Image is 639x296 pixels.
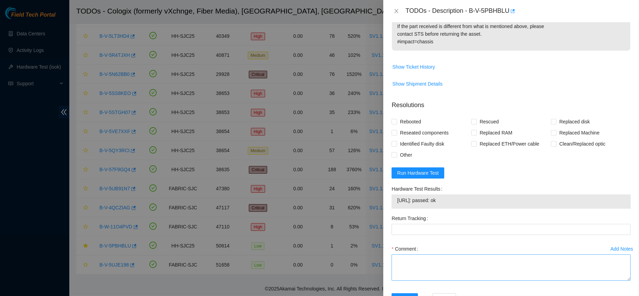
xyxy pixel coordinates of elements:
span: Replaced RAM [477,127,515,138]
span: Clean/Replaced optic [557,138,608,149]
span: Show Shipment Details [392,80,443,88]
button: Close [392,8,401,15]
span: Reseated components [397,127,451,138]
span: Rebooted [397,116,424,127]
span: Replaced disk [557,116,593,127]
div: TODOs - Description - B-V-5PBHBLU [405,6,631,17]
span: Identified Faulty disk [397,138,447,149]
button: Add Notes [610,243,633,254]
button: Show Shipment Details [392,78,443,89]
span: close [394,8,399,14]
span: [URL]: passed: ok [397,197,625,204]
span: Other [397,149,415,160]
p: Resolutions [392,95,631,110]
span: Run Hardware Test [397,169,439,177]
textarea: Comment [392,254,631,281]
span: Rescued [477,116,501,127]
span: Replaced Machine [557,127,602,138]
span: Show Ticket History [392,63,435,71]
label: Comment [392,243,421,254]
label: Return Tracking [392,213,431,224]
span: Replaced ETH/Power cable [477,138,542,149]
input: Return Tracking [392,224,631,235]
div: Add Notes [611,246,633,251]
button: Show Ticket History [392,61,435,72]
label: Hardware Test Results [392,183,445,194]
button: Run Hardware Test [392,167,444,179]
